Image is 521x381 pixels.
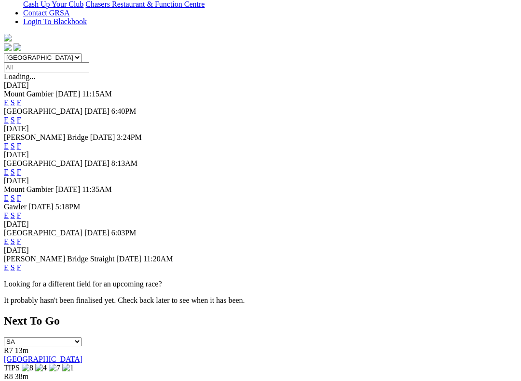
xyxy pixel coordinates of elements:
span: Mount Gambier [4,185,54,193]
a: Login To Blackbook [23,17,87,26]
span: [DATE] [28,203,54,211]
a: E [4,168,9,176]
div: [DATE] [4,150,517,159]
a: F [17,211,21,219]
span: [DATE] [55,185,81,193]
span: [PERSON_NAME] Bridge Straight [4,255,114,263]
span: [DATE] [90,133,115,141]
span: 11:15AM [82,90,112,98]
input: Select date [4,62,89,72]
a: S [11,168,15,176]
span: 6:40PM [111,107,137,115]
a: F [17,142,21,150]
a: E [4,194,9,202]
span: 11:35AM [82,185,112,193]
p: Looking for a different field for an upcoming race? [4,280,517,288]
div: [DATE] [4,246,517,255]
a: F [17,237,21,245]
span: [GEOGRAPHIC_DATA] [4,107,82,115]
span: TIPS [4,364,20,372]
span: 6:03PM [111,229,137,237]
span: [GEOGRAPHIC_DATA] [4,229,82,237]
div: [DATE] [4,220,517,229]
a: F [17,116,21,124]
a: F [17,263,21,272]
span: [DATE] [84,159,110,167]
span: [DATE] [55,90,81,98]
img: 1 [62,364,74,372]
span: Mount Gambier [4,90,54,98]
img: logo-grsa-white.png [4,34,12,41]
img: 4 [35,364,47,372]
a: Contact GRSA [23,9,69,17]
div: [DATE] [4,124,517,133]
a: S [11,142,15,150]
a: S [11,237,15,245]
span: 5:18PM [55,203,81,211]
span: 38m [15,372,28,381]
span: [DATE] [116,255,141,263]
span: Gawler [4,203,27,211]
a: S [11,116,15,124]
span: [DATE] [84,229,110,237]
a: F [17,98,21,107]
a: S [11,211,15,219]
img: 7 [49,364,60,372]
img: facebook.svg [4,43,12,51]
a: E [4,211,9,219]
div: [DATE] [4,177,517,185]
span: R7 [4,346,13,354]
a: [GEOGRAPHIC_DATA] [4,355,82,363]
h2: Next To Go [4,314,517,327]
span: [GEOGRAPHIC_DATA] [4,159,82,167]
span: 11:20AM [143,255,173,263]
a: S [11,194,15,202]
a: F [17,194,21,202]
a: S [11,98,15,107]
partial: It probably hasn't been finalised yet. Check back later to see when it has been. [4,296,245,304]
a: E [4,116,9,124]
span: [DATE] [84,107,110,115]
a: E [4,263,9,272]
img: twitter.svg [14,43,21,51]
span: R8 [4,372,13,381]
img: 8 [22,364,33,372]
a: F [17,168,21,176]
a: E [4,98,9,107]
span: [PERSON_NAME] Bridge [4,133,88,141]
a: E [4,237,9,245]
span: Loading... [4,72,35,81]
span: 13m [15,346,28,354]
a: S [11,263,15,272]
a: E [4,142,9,150]
div: [DATE] [4,81,517,90]
span: 3:24PM [117,133,142,141]
span: 8:13AM [111,159,137,167]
